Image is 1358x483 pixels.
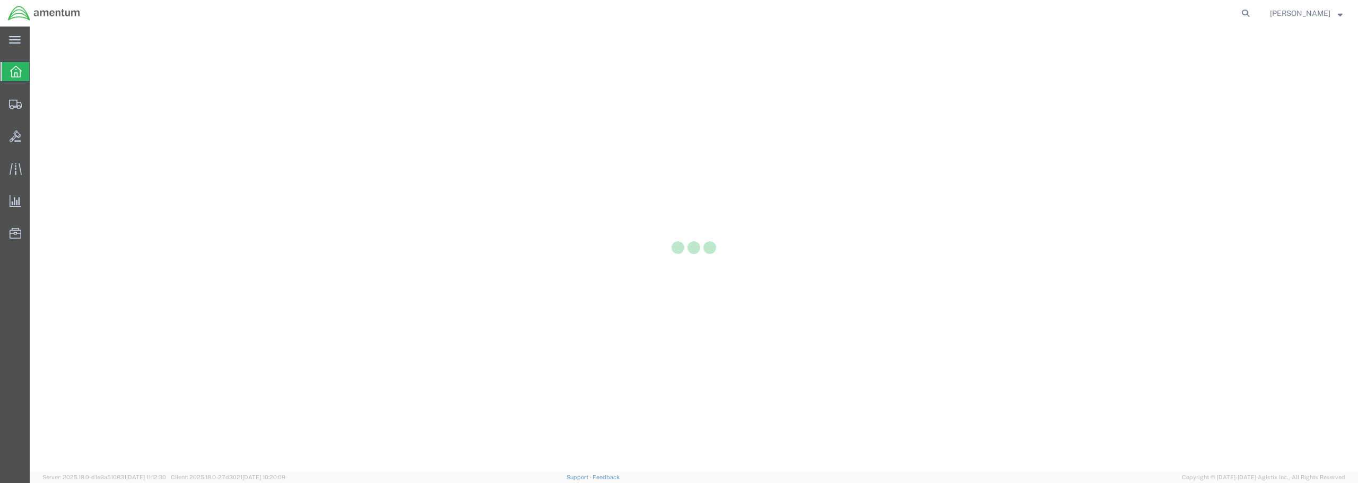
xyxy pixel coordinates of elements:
[1182,473,1345,482] span: Copyright © [DATE]-[DATE] Agistix Inc., All Rights Reserved
[1269,7,1343,20] button: [PERSON_NAME]
[126,474,166,480] span: [DATE] 11:12:30
[42,474,166,480] span: Server: 2025.18.0-d1e9a510831
[7,5,81,21] img: logo
[1270,7,1330,19] span: Derrick Gory
[593,474,620,480] a: Feedback
[567,474,593,480] a: Support
[171,474,285,480] span: Client: 2025.18.0-27d3021
[242,474,285,480] span: [DATE] 10:20:09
